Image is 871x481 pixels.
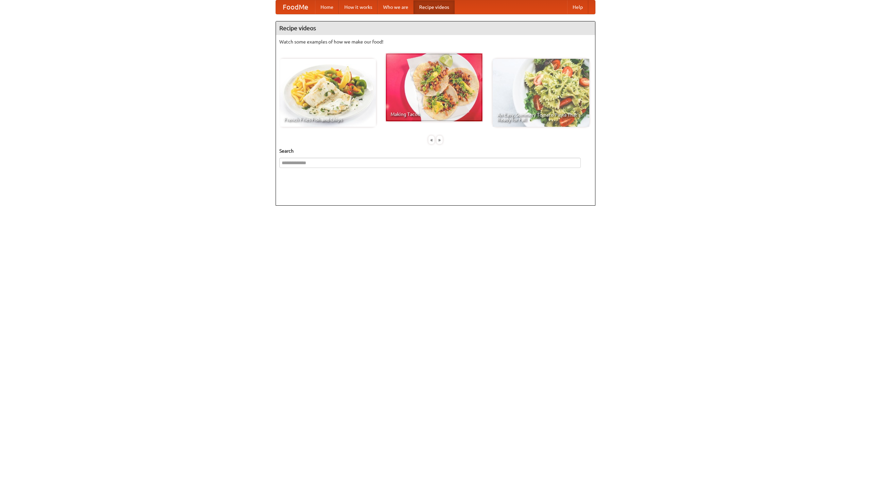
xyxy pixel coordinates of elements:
[378,0,414,14] a: Who we are
[276,0,315,14] a: FoodMe
[414,0,455,14] a: Recipe videos
[279,148,592,154] h5: Search
[497,113,585,122] span: An Easy, Summery Tomato Pasta That's Ready for Fall
[437,136,443,144] div: »
[279,59,376,127] a: French Fries Fish and Chips
[428,136,434,144] div: «
[567,0,588,14] a: Help
[284,117,371,122] span: French Fries Fish and Chips
[279,38,592,45] p: Watch some examples of how we make our food!
[386,53,482,121] a: Making Tacos
[493,59,589,127] a: An Easy, Summery Tomato Pasta That's Ready for Fall
[339,0,378,14] a: How it works
[276,21,595,35] h4: Recipe videos
[391,112,478,117] span: Making Tacos
[315,0,339,14] a: Home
